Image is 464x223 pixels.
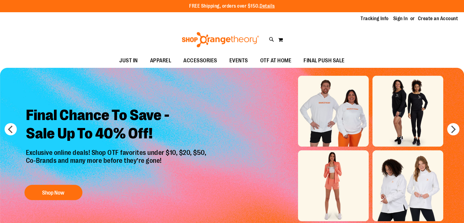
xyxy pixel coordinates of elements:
span: EVENTS [229,54,248,68]
a: OTF AT HOME [254,54,298,68]
img: Shop Orangetheory [181,32,260,47]
h2: Final Chance To Save - Sale Up To 40% Off! [21,101,213,149]
span: FINAL PUSH SALE [304,54,345,68]
a: Details [260,3,275,9]
a: APPAREL [144,54,178,68]
span: JUST IN [119,54,138,68]
a: Tracking Info [361,15,389,22]
a: JUST IN [113,54,144,68]
button: Shop Now [24,185,82,200]
span: APPAREL [150,54,171,68]
a: Create an Account [418,15,458,22]
a: Sign In [393,15,408,22]
p: Exclusive online deals! Shop OTF favorites under $10, $20, $50, Co-Brands and many more before th... [21,149,213,179]
button: next [447,123,459,135]
p: FREE Shipping, orders over $150. [189,3,275,10]
a: FINAL PUSH SALE [297,54,351,68]
span: ACCESSORIES [183,54,217,68]
span: OTF AT HOME [260,54,292,68]
button: prev [5,123,17,135]
a: ACCESSORIES [177,54,223,68]
a: EVENTS [223,54,254,68]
